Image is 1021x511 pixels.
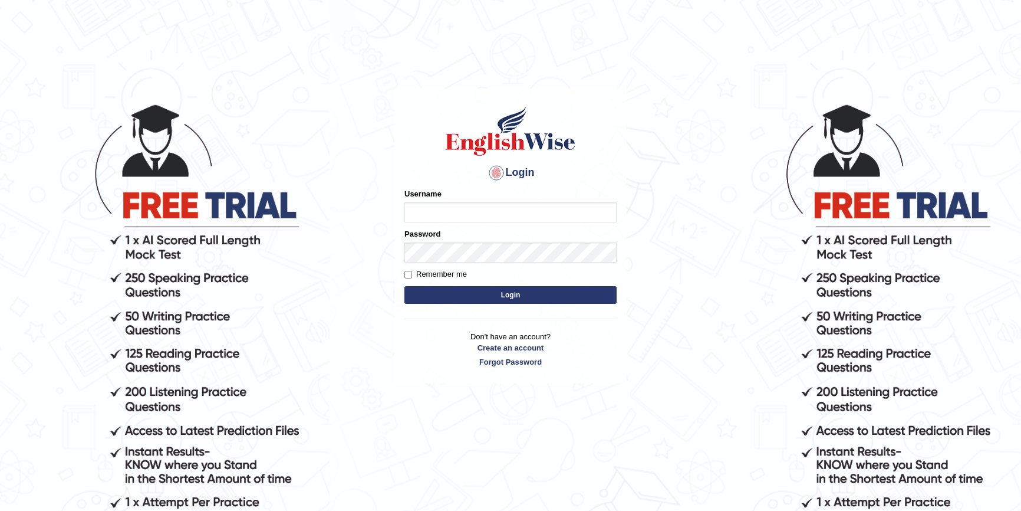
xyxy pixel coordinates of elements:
h4: Login [404,163,617,182]
label: Password [404,228,440,240]
label: Username [404,188,442,199]
a: Create an account [404,342,617,353]
input: Remember me [404,271,412,279]
label: Remember me [404,268,467,280]
img: Logo of English Wise sign in for intelligent practice with AI [443,104,578,158]
a: Forgot Password [404,356,617,368]
button: Login [404,286,617,304]
p: Don't have an account? [404,331,617,368]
